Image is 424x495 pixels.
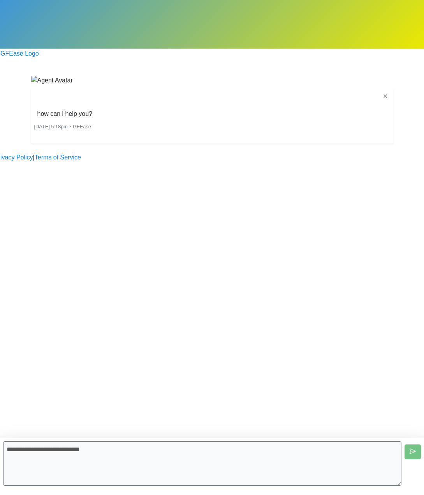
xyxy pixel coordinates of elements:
a: Terms of Service [35,153,81,162]
span: GFEase [73,124,91,129]
small: ・ [34,124,91,129]
li: how can i help you? [34,108,95,120]
a: | [33,153,35,162]
img: Agent Avatar [31,76,73,85]
button: ✕ [380,91,390,101]
span: [DATE] 5:18pm [34,124,68,129]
